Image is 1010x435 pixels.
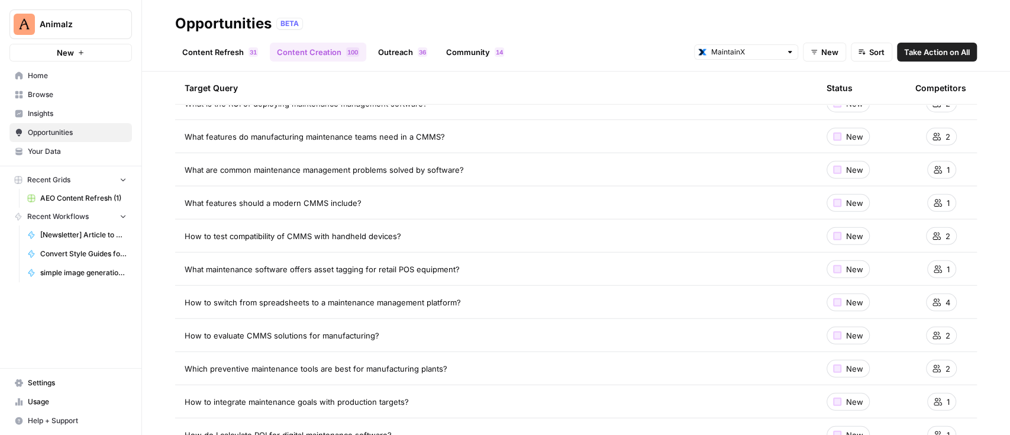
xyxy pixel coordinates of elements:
[28,108,127,119] span: Insights
[897,43,977,62] button: Take Action on All
[711,46,781,58] input: MaintainX
[846,363,863,375] span: New
[9,9,132,39] button: Workspace: Animalz
[9,208,132,225] button: Recent Workflows
[904,46,970,58] span: Take Action on All
[185,230,401,242] span: How to test compatibility of CMMS with handheld devices?
[495,47,504,57] div: 14
[846,330,863,341] span: New
[185,330,379,341] span: How to evaluate CMMS solutions for manufacturing?
[499,47,503,57] span: 4
[22,263,132,282] a: simple image generation nano + gpt
[851,43,892,62] button: Sort
[22,244,132,263] a: Convert Style Guides for LLMs
[22,225,132,244] a: [Newsletter] Article to Newsletter ([PERSON_NAME])
[9,392,132,411] a: Usage
[946,330,950,341] span: 2
[9,171,132,189] button: Recent Grids
[354,47,358,57] span: 0
[422,47,426,57] span: 6
[371,43,434,62] a: Outreach36
[496,47,499,57] span: 1
[185,131,445,143] span: What features do manufacturing maintenance teams need in a CMMS?
[27,175,70,185] span: Recent Grids
[827,72,853,104] div: Status
[27,211,89,222] span: Recent Workflows
[250,47,253,57] span: 3
[185,297,461,308] span: How to switch from spreadsheets to a maintenance management platform?
[947,197,950,209] span: 1
[40,249,127,259] span: Convert Style Guides for LLMs
[175,14,272,33] div: Opportunities
[946,363,950,375] span: 2
[9,123,132,142] a: Opportunities
[439,43,511,62] a: Community14
[40,18,111,30] span: Animalz
[346,47,359,57] div: 100
[946,131,950,143] span: 2
[418,47,427,57] div: 36
[947,396,950,408] span: 1
[419,47,422,57] span: 3
[28,397,127,407] span: Usage
[28,70,127,81] span: Home
[185,197,362,209] span: What features should a modern CMMS include?
[821,46,838,58] span: New
[28,127,127,138] span: Opportunities
[249,47,258,57] div: 31
[846,263,863,275] span: New
[9,142,132,161] a: Your Data
[185,363,447,375] span: Which preventive maintenance tools are best for manufacturing plants?
[253,47,257,57] span: 1
[57,47,74,59] span: New
[947,263,950,275] span: 1
[9,373,132,392] a: Settings
[276,18,303,30] div: BETA
[846,131,863,143] span: New
[803,43,846,62] button: New
[846,230,863,242] span: New
[22,189,132,208] a: AEO Content Refresh (1)
[40,268,127,278] span: simple image generation nano + gpt
[9,104,132,123] a: Insights
[9,85,132,104] a: Browse
[28,146,127,157] span: Your Data
[915,72,966,104] div: Competitors
[846,297,863,308] span: New
[185,396,409,408] span: How to integrate maintenance goals with production targets?
[175,43,265,62] a: Content Refresh31
[185,263,460,275] span: What maintenance software offers asset tagging for retail POS equipment?
[351,47,354,57] span: 0
[9,411,132,430] button: Help + Support
[185,72,808,104] div: Target Query
[347,47,351,57] span: 1
[28,89,127,100] span: Browse
[40,193,127,204] span: AEO Content Refresh (1)
[40,230,127,240] span: [Newsletter] Article to Newsletter ([PERSON_NAME])
[9,66,132,85] a: Home
[846,396,863,408] span: New
[947,164,950,176] span: 1
[869,46,885,58] span: Sort
[28,415,127,426] span: Help + Support
[28,378,127,388] span: Settings
[9,44,132,62] button: New
[185,164,464,176] span: What are common maintenance management problems solved by software?
[14,14,35,35] img: Animalz Logo
[946,230,950,242] span: 2
[270,43,366,62] a: Content Creation100
[846,197,863,209] span: New
[846,164,863,176] span: New
[946,297,950,308] span: 4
